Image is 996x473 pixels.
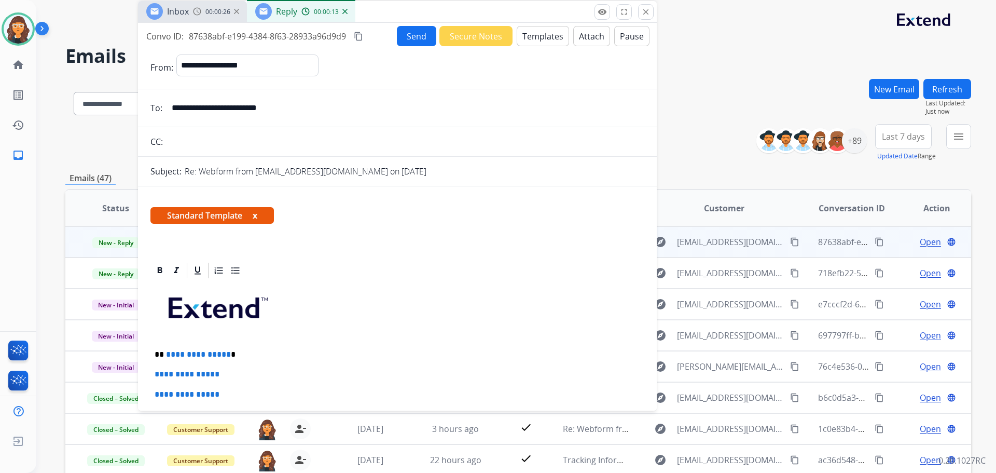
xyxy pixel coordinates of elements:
[925,107,971,116] span: Just now
[12,89,24,101] mat-icon: list_alt
[150,61,173,74] p: From:
[947,393,956,402] mat-icon: language
[167,424,234,435] span: Customer Support
[818,236,975,248] span: 87638abf-e199-4384-8f63-28933a96d9d9
[92,331,140,342] span: New - Initial
[563,454,679,466] span: Tracking Information Request
[875,455,884,465] mat-icon: content_copy
[842,128,867,153] div: +89
[790,268,799,278] mat-icon: content_copy
[875,268,884,278] mat-icon: content_copy
[12,59,24,71] mat-icon: home
[920,329,941,342] span: Open
[314,8,339,16] span: 00:00:13
[185,165,426,178] p: Re: Webform from [EMAIL_ADDRESS][DOMAIN_NAME] on [DATE]
[938,454,986,467] p: 0.20.1027RC
[641,7,651,17] mat-icon: close
[65,172,116,185] p: Emails (47)
[654,298,667,310] mat-icon: explore
[432,423,479,435] span: 3 hours ago
[677,236,784,248] span: [EMAIL_ADDRESS][DOMAIN_NAME]
[677,391,784,404] span: [EMAIL_ADDRESS][DOMAIN_NAME]
[614,26,649,46] button: Pause
[869,79,919,99] button: New Email
[520,452,532,465] mat-icon: check
[920,360,941,373] span: Open
[704,202,744,214] span: Customer
[677,454,784,466] span: [EMAIL_ADDRESS][DOMAIN_NAME]
[357,423,383,435] span: [DATE]
[150,207,274,224] span: Standard Template
[294,423,307,435] mat-icon: person_remove
[257,450,278,471] img: agent-avatar
[87,424,145,435] span: Closed – Solved
[654,236,667,248] mat-icon: explore
[654,267,667,279] mat-icon: explore
[654,329,667,342] mat-icon: explore
[819,202,885,214] span: Conversation ID
[920,391,941,404] span: Open
[619,7,629,17] mat-icon: fullscreen
[228,263,243,278] div: Bullet List
[790,237,799,247] mat-icon: content_copy
[947,362,956,371] mat-icon: language
[920,423,941,435] span: Open
[87,393,145,404] span: Closed – Solved
[167,455,234,466] span: Customer Support
[818,330,971,341] span: 697797ff-b699-49f0-9d22-a1771ea3007f
[205,8,230,16] span: 00:00:26
[150,165,182,178] p: Subject:
[920,267,941,279] span: Open
[65,46,971,66] h2: Emails
[167,6,189,17] span: Inbox
[790,362,799,371] mat-icon: content_copy
[947,424,956,434] mat-icon: language
[517,26,569,46] button: Templates
[875,393,884,402] mat-icon: content_copy
[947,237,956,247] mat-icon: language
[790,331,799,340] mat-icon: content_copy
[563,423,812,435] span: Re: Webform from [EMAIL_ADDRESS][DOMAIN_NAME] on [DATE]
[952,130,965,143] mat-icon: menu
[12,149,24,161] mat-icon: inbox
[677,423,784,435] span: [EMAIL_ADDRESS][DOMAIN_NAME]
[920,298,941,310] span: Open
[4,15,33,44] img: avatar
[947,331,956,340] mat-icon: language
[276,6,297,17] span: Reply
[947,268,956,278] mat-icon: language
[12,119,24,131] mat-icon: history
[875,237,884,247] mat-icon: content_copy
[677,360,784,373] span: [PERSON_NAME][EMAIL_ADDRESS][PERSON_NAME][DOMAIN_NAME]
[654,391,667,404] mat-icon: explore
[818,267,976,279] span: 718efb22-548d-456e-8c13-4a577a4e016c
[818,423,976,435] span: 1c0e83b4-b47a-484a-9a21-c4f18b1826c8
[257,418,278,440] img: agent-avatar
[92,300,140,310] span: New - Initial
[430,454,481,466] span: 22 hours ago
[354,32,363,41] mat-icon: content_copy
[654,454,667,466] mat-icon: explore
[92,268,140,279] span: New - Reply
[818,299,969,310] span: e7cccf2d-6d3f-467f-84e8-df4ac9176300
[790,393,799,402] mat-icon: content_copy
[520,421,532,434] mat-icon: check
[790,424,799,434] mat-icon: content_copy
[877,152,918,160] button: Updated Date
[190,263,205,278] div: Underline
[92,237,140,248] span: New - Reply
[654,423,667,435] mat-icon: explore
[925,99,971,107] span: Last Updated:
[573,26,610,46] button: Attach
[677,267,784,279] span: [EMAIL_ADDRESS][DOMAIN_NAME]
[169,263,184,278] div: Italic
[152,263,168,278] div: Bold
[886,190,971,226] th: Action
[818,361,976,372] span: 76c4e536-02a3-4d50-a4da-e9f05bfbde61
[189,31,346,42] span: 87638abf-e199-4384-8f63-28933a96d9d9
[102,202,129,214] span: Status
[875,300,884,309] mat-icon: content_copy
[818,454,974,466] span: ac36d548-770d-4ebe-a65f-06d9630ff700
[677,329,784,342] span: [EMAIL_ADDRESS][DOMAIN_NAME]
[947,300,956,309] mat-icon: language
